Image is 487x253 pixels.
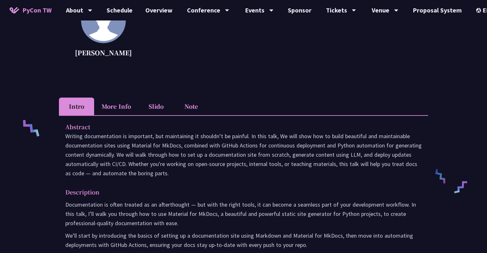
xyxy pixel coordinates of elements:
[59,98,94,115] li: Intro
[65,131,422,178] p: Writing documentation is important, but maintaining it shouldn’t be painful. In this talk, We wil...
[10,7,19,13] img: Home icon of PyCon TW 2025
[138,98,174,115] li: Slido
[22,5,52,15] span: PyCon TW
[174,98,209,115] li: Note
[3,2,58,18] a: PyCon TW
[65,122,409,131] p: Abstract
[148,2,428,59] p: I'm a high schooler.
[65,231,422,249] p: We’ll start by introducing the basics of setting up a documentation site using Markdown and Mater...
[476,8,483,13] img: Locale Icon
[65,187,409,197] p: Description
[94,98,138,115] li: More Info
[75,48,132,58] p: [PERSON_NAME]
[65,200,422,228] p: Documentation is often treated as an afterthought — but with the right tools, it can become a sea...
